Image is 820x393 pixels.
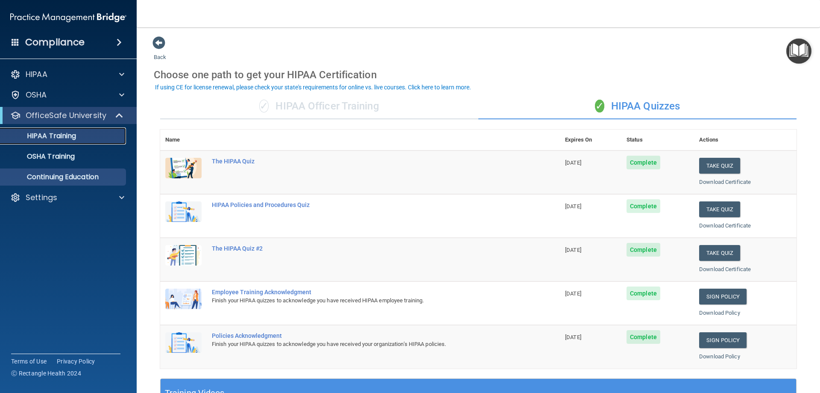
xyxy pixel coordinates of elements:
p: Continuing Education [6,173,122,181]
p: Settings [26,192,57,203]
a: Download Certificate [699,222,751,229]
span: Complete [627,199,660,213]
button: Take Quiz [699,158,740,174]
p: HIPAA [26,69,47,80]
div: Choose one path to get your HIPAA Certification [154,62,803,87]
span: Complete [627,156,660,169]
a: OfficeSafe University [10,110,124,121]
th: Name [160,130,207,151]
a: Privacy Policy [57,357,95,366]
a: OSHA [10,90,124,100]
a: Terms of Use [11,357,47,366]
button: Take Quiz [699,245,740,261]
p: HIPAA Training [6,132,76,140]
div: The HIPAA Quiz [212,158,517,165]
a: Back [154,44,166,60]
div: HIPAA Policies and Procedures Quiz [212,201,517,208]
th: Expires On [560,130,621,151]
div: The HIPAA Quiz #2 [212,245,517,252]
a: Settings [10,192,124,203]
th: Status [621,130,694,151]
a: Download Certificate [699,179,751,185]
span: [DATE] [565,334,581,340]
div: If using CE for license renewal, please check your state's requirements for online vs. live cours... [155,84,471,90]
div: Policies Acknowledgment [212,332,517,339]
h4: Compliance [25,36,85,48]
div: HIPAA Quizzes [478,94,797,119]
p: OSHA [26,90,47,100]
div: Finish your HIPAA quizzes to acknowledge you have received your organization’s HIPAA policies. [212,339,517,349]
a: HIPAA [10,69,124,80]
a: Sign Policy [699,289,747,304]
span: Complete [627,287,660,300]
span: ✓ [595,100,604,112]
button: If using CE for license renewal, please check your state's requirements for online vs. live cours... [154,83,472,92]
button: Open Resource Center [786,38,811,64]
div: Finish your HIPAA quizzes to acknowledge you have received HIPAA employee training. [212,295,517,306]
img: PMB logo [10,9,126,26]
p: OfficeSafe University [26,110,106,121]
div: Employee Training Acknowledgment [212,289,517,295]
a: Download Policy [699,310,740,316]
div: HIPAA Officer Training [160,94,478,119]
button: Take Quiz [699,201,740,217]
span: Ⓒ Rectangle Health 2024 [11,369,81,378]
span: ✓ [259,100,269,112]
span: Complete [627,330,660,344]
span: [DATE] [565,203,581,210]
th: Actions [694,130,797,151]
a: Download Certificate [699,266,751,272]
span: Complete [627,243,660,257]
span: [DATE] [565,247,581,253]
span: [DATE] [565,290,581,297]
p: OSHA Training [6,152,75,161]
span: [DATE] [565,160,581,166]
iframe: Drift Widget Chat Controller [672,332,810,366]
